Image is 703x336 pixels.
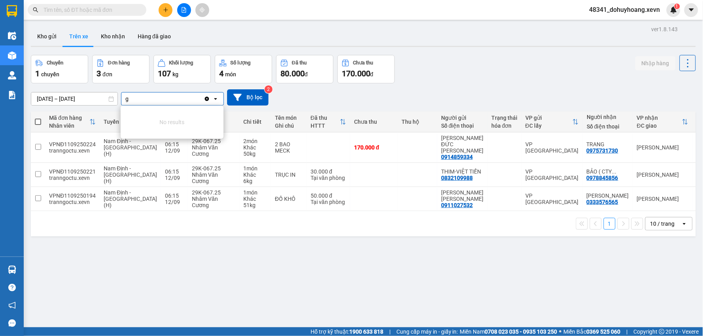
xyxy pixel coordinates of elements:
[8,266,16,274] img: warehouse-icon
[587,328,621,335] strong: 0369 525 060
[192,144,235,157] div: Nhâm Văn Cương
[311,175,346,181] div: Tại văn phòng
[583,5,667,15] span: 48341_dohuyhoang.xevn
[121,109,224,136] li: No results
[525,168,579,181] div: VP [GEOGRAPHIC_DATA]
[396,327,458,336] span: Cung cấp máy in - giấy in:
[676,4,678,9] span: 1
[172,71,178,77] span: kg
[8,302,16,309] span: notification
[441,154,473,160] div: 0914859334
[311,115,340,121] div: Đã thu
[275,196,303,202] div: ĐỒ KHÔ
[31,92,117,105] input: Select a date range.
[491,123,517,129] div: hóa đơn
[35,69,40,78] span: 1
[370,71,373,77] span: đ
[8,284,16,291] span: question-circle
[402,119,433,125] div: Thu hộ
[165,193,184,199] div: 06:15
[92,55,150,83] button: Đơn hàng3đơn
[153,55,211,83] button: Khối lượng107kg
[243,178,267,184] div: 6 kg
[225,71,236,77] span: món
[192,189,235,196] div: 29K-067.25
[587,114,629,120] div: Người nhận
[491,115,517,121] div: Trạng thái
[181,7,187,13] span: file-add
[8,91,16,99] img: solution-icon
[280,69,305,78] span: 80.000
[525,141,579,154] div: VP [GEOGRAPHIC_DATA]
[652,25,678,34] div: ver 1.8.143
[243,196,267,202] div: Khác
[31,55,88,83] button: Chuyến1chuyến
[49,147,96,154] div: tranngoctu.xevn
[165,147,184,154] div: 12/09
[627,327,628,336] span: |
[97,69,101,78] span: 3
[659,329,665,334] span: copyright
[441,168,483,175] div: THIM-VIỆT TIẾN
[104,119,157,125] div: Tuyến
[684,3,698,17] button: caret-down
[265,85,273,93] sup: 2
[441,175,473,181] div: 0832109988
[63,27,95,46] button: Trên xe
[311,199,346,205] div: Tại văn phòng
[108,60,130,66] div: Đơn hàng
[441,123,483,129] div: Số điện thoại
[165,199,184,205] div: 12/09
[8,51,16,60] img: warehouse-icon
[587,141,629,147] div: TRANG
[670,6,677,13] img: icon-new-feature
[231,60,251,66] div: Số lượng
[389,327,390,336] span: |
[44,6,137,14] input: Tìm tên, số ĐT hoặc mã đơn
[49,141,96,147] div: VPNĐ1109250224
[637,144,688,151] div: [PERSON_NAME]
[243,189,267,196] div: 1 món
[635,56,676,70] button: Nhập hàng
[199,7,205,13] span: aim
[204,96,210,102] svg: Clear all
[633,111,692,132] th: Toggle SortBy
[243,144,267,151] div: Khác
[49,123,89,129] div: Nhân viên
[243,165,267,172] div: 1 món
[559,330,562,333] span: ⚪️
[337,55,395,83] button: Chưa thu170.000đ
[121,106,224,139] ul: Menu
[165,168,184,175] div: 06:15
[104,165,157,184] span: Nam Định - [GEOGRAPHIC_DATA] (H)
[612,168,617,175] span: ...
[165,175,184,181] div: 12/09
[192,172,235,184] div: Nhâm Văn Cương
[275,141,303,154] div: 2 BAO MECK
[243,151,267,157] div: 50 kg
[31,27,63,46] button: Kho gửi
[275,172,303,178] div: TRỤC IN
[47,60,63,66] div: Chuyến
[243,138,267,144] div: 2 món
[564,327,621,336] span: Miền Bắc
[95,27,131,46] button: Kho nhận
[243,119,267,125] div: Chi tiết
[215,55,272,83] button: Số lượng4món
[41,71,59,77] span: chuyến
[587,193,629,199] div: LÊ VĂN HIẾU
[49,199,96,205] div: tranngoctu.xevn
[192,138,235,144] div: 29K-067.25
[637,123,682,129] div: ĐC giao
[243,172,267,178] div: Khác
[177,3,191,17] button: file-add
[292,60,307,66] div: Đã thu
[441,202,473,208] div: 0911027532
[349,328,383,335] strong: 1900 633 818
[637,172,688,178] div: [PERSON_NAME]
[165,141,184,147] div: 06:15
[460,327,557,336] span: Miền Nam
[525,193,579,205] div: VP [GEOGRAPHIC_DATA]
[192,196,235,208] div: Nhâm Văn Cương
[8,32,16,40] img: warehouse-icon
